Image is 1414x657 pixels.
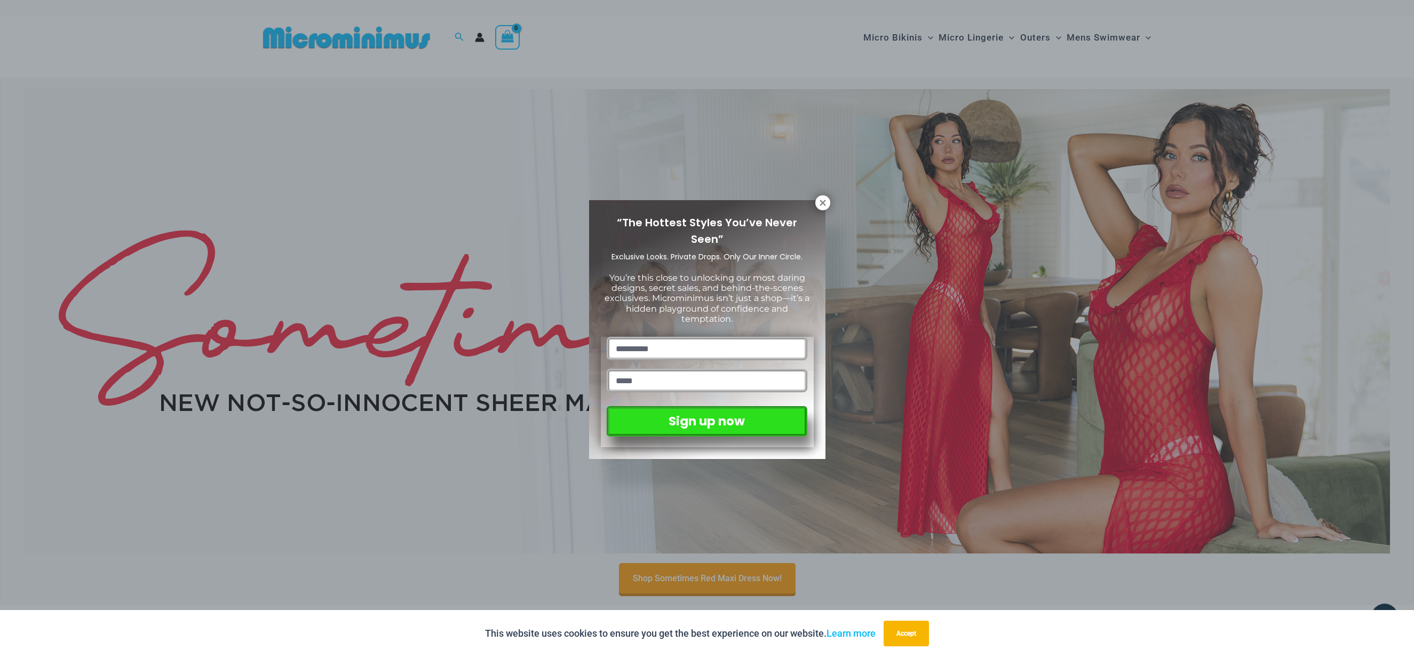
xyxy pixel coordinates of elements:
[827,628,876,639] a: Learn more
[884,621,929,646] button: Accept
[815,195,830,210] button: Close
[485,626,876,642] p: This website uses cookies to ensure you get the best experience on our website.
[607,406,807,437] button: Sign up now
[617,215,797,247] span: “The Hottest Styles You’ve Never Seen”
[611,251,803,262] span: Exclusive Looks. Private Drops. Only Our Inner Circle.
[605,273,809,324] span: You’re this close to unlocking our most daring designs, secret sales, and behind-the-scenes exclu...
